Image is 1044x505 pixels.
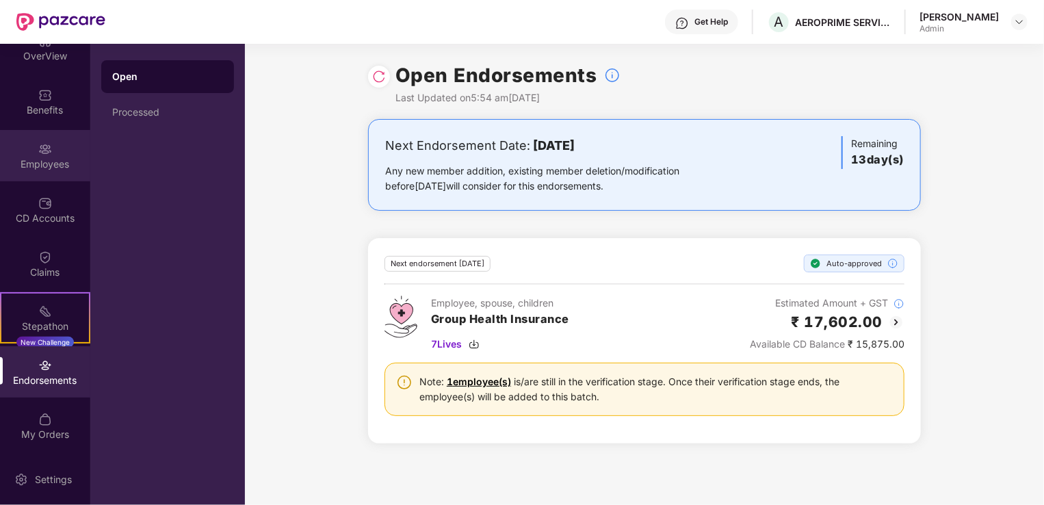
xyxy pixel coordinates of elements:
img: svg+xml;base64,PHN2ZyB4bWxucz0iaHR0cDovL3d3dy53My5vcmcvMjAwMC9zdmciIHdpZHRoPSIyMSIgaGVpZ2h0PSIyMC... [38,305,52,318]
div: Stepathon [1,320,89,333]
img: svg+xml;base64,PHN2ZyBpZD0iSW5mb18tXzMyeDMyIiBkYXRhLW5hbWU9IkluZm8gLSAzMngzMiIgeG1sbnM9Imh0dHA6Ly... [893,298,904,309]
img: svg+xml;base64,PHN2ZyBpZD0iQ2xhaW0iIHhtbG5zPSJodHRwOi8vd3d3LnczLm9yZy8yMDAwL3N2ZyIgd2lkdGg9IjIwIi... [38,250,52,264]
img: svg+xml;base64,PHN2ZyBpZD0iRW1wbG95ZWVzIiB4bWxucz0iaHR0cDovL3d3dy53My5vcmcvMjAwMC9zdmciIHdpZHRoPS... [38,142,52,156]
div: Note: is/are still in the verification stage. Once their verification stage ends, the employee(s)... [419,374,893,404]
img: svg+xml;base64,PHN2ZyBpZD0iV2FybmluZ18tXzI0eDI0IiBkYXRhLW5hbWU9Ildhcm5pbmcgLSAyNHgyNCIgeG1sbnM9Im... [396,374,413,391]
div: ₹ 15,875.00 [750,337,904,352]
h3: Group Health Insurance [431,311,569,328]
img: svg+xml;base64,PHN2ZyBpZD0iQmVuZWZpdHMiIHhtbG5zPSJodHRwOi8vd3d3LnczLm9yZy8yMDAwL3N2ZyIgd2lkdGg9Ij... [38,88,52,102]
span: A [774,14,784,30]
img: svg+xml;base64,PHN2ZyBpZD0iSW5mb18tXzMyeDMyIiBkYXRhLW5hbWU9IkluZm8gLSAzMngzMiIgeG1sbnM9Imh0dHA6Ly... [887,258,898,269]
img: svg+xml;base64,PHN2ZyBpZD0iSGVscC0zMngzMiIgeG1sbnM9Imh0dHA6Ly93d3cudzMub3JnLzIwMDAvc3ZnIiB3aWR0aD... [675,16,689,30]
h2: ₹ 17,602.00 [792,311,883,333]
h3: 13 day(s) [851,151,904,169]
img: svg+xml;base64,PHN2ZyBpZD0iQ0RfQWNjb3VudHMiIGRhdGEtbmFtZT0iQ0QgQWNjb3VudHMiIHhtbG5zPSJodHRwOi8vd3... [38,196,52,210]
div: Remaining [841,136,904,169]
img: svg+xml;base64,PHN2ZyBpZD0iUmVsb2FkLTMyeDMyIiB4bWxucz0iaHR0cDovL3d3dy53My5vcmcvMjAwMC9zdmciIHdpZH... [372,70,386,83]
div: Any new member addition, existing member deletion/modification before [DATE] will consider for th... [385,164,722,194]
span: Available CD Balance [750,338,845,350]
img: svg+xml;base64,PHN2ZyBpZD0iU2V0dGluZy0yMHgyMCIgeG1sbnM9Imh0dHA6Ly93d3cudzMub3JnLzIwMDAvc3ZnIiB3aW... [14,473,28,487]
div: Estimated Amount + GST [750,296,904,311]
div: Admin [919,23,999,34]
div: Last Updated on 5:54 am[DATE] [395,90,621,105]
h1: Open Endorsements [395,60,597,90]
img: svg+xml;base64,PHN2ZyBpZD0iQmFjay0yMHgyMCIgeG1sbnM9Imh0dHA6Ly93d3cudzMub3JnLzIwMDAvc3ZnIiB3aWR0aD... [888,314,904,331]
img: svg+xml;base64,PHN2ZyBpZD0iSW5mb18tXzMyeDMyIiBkYXRhLW5hbWU9IkluZm8gLSAzMngzMiIgeG1sbnM9Imh0dHA6Ly... [604,67,621,83]
div: Auto-approved [804,255,904,272]
div: Processed [112,107,223,118]
img: svg+xml;base64,PHN2ZyBpZD0iTXlfT3JkZXJzIiBkYXRhLW5hbWU9Ik15IE9yZGVycyIgeG1sbnM9Imh0dHA6Ly93d3cudz... [38,413,52,426]
img: svg+xml;base64,PHN2ZyBpZD0iU3RlcC1Eb25lLTE2eDE2IiB4bWxucz0iaHR0cDovL3d3dy53My5vcmcvMjAwMC9zdmciIH... [810,258,821,269]
img: New Pazcare Logo [16,13,105,31]
b: [DATE] [533,138,575,153]
img: svg+xml;base64,PHN2ZyBpZD0iRG93bmxvYWQtMzJ4MzIiIHhtbG5zPSJodHRwOi8vd3d3LnczLm9yZy8yMDAwL3N2ZyIgd2... [469,339,480,350]
div: Employee, spouse, children [431,296,569,311]
div: Next Endorsement Date: [385,136,722,155]
img: svg+xml;base64,PHN2ZyB4bWxucz0iaHR0cDovL3d3dy53My5vcmcvMjAwMC9zdmciIHdpZHRoPSI0Ny43MTQiIGhlaWdodD... [384,296,417,338]
img: svg+xml;base64,PHN2ZyBpZD0iRHJvcGRvd24tMzJ4MzIiIHhtbG5zPSJodHRwOi8vd3d3LnczLm9yZy8yMDAwL3N2ZyIgd2... [1014,16,1025,27]
div: New Challenge [16,337,74,348]
div: AEROPRIME SERVICES PRIVATE LIMITED [795,16,891,29]
div: [PERSON_NAME] [919,10,999,23]
img: svg+xml;base64,PHN2ZyBpZD0iRW5kb3JzZW1lbnRzIiB4bWxucz0iaHR0cDovL3d3dy53My5vcmcvMjAwMC9zdmciIHdpZH... [38,359,52,372]
div: Get Help [694,16,728,27]
div: Open [112,70,223,83]
a: 1 employee(s) [447,376,511,387]
div: Next endorsement [DATE] [384,256,491,272]
span: 7 Lives [431,337,462,352]
div: Settings [31,473,76,487]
